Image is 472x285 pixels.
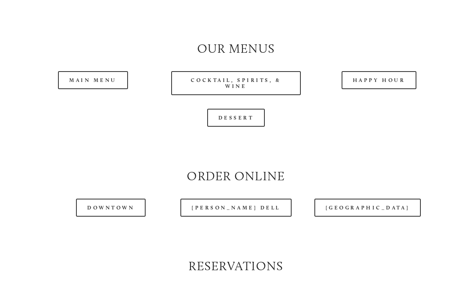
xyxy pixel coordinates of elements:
[180,199,292,217] a: [PERSON_NAME] Dell
[28,257,444,275] h2: Reservations
[76,199,146,217] a: Downtown
[28,167,444,185] h2: Order Online
[58,71,128,89] a: Main Menu
[342,71,417,89] a: Happy Hour
[207,109,265,127] a: Dessert
[171,71,300,95] a: Cocktail, Spirits, & Wine
[314,199,421,217] a: [GEOGRAPHIC_DATA]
